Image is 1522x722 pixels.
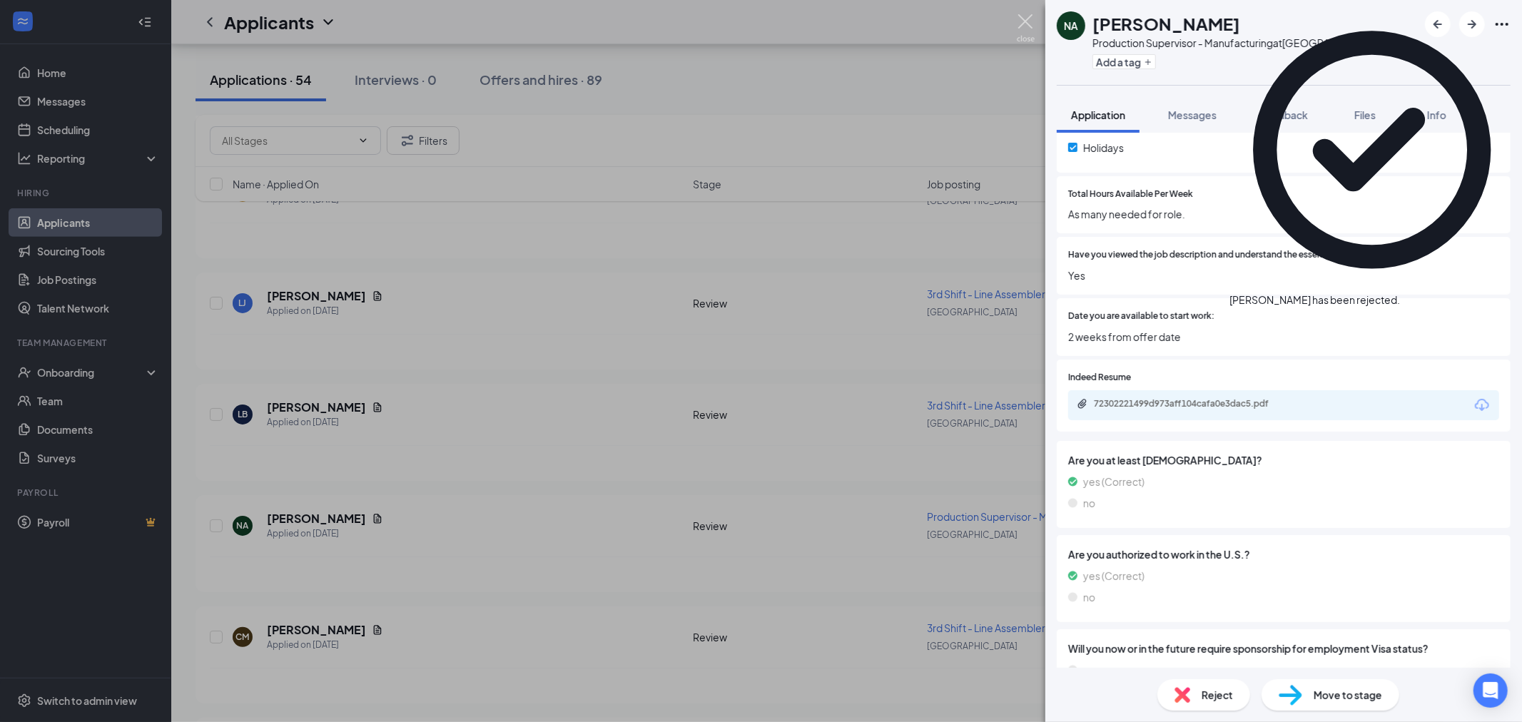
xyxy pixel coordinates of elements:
[1094,398,1294,410] div: 72302221499d973aff104cafa0e3dac5.pdf
[1083,589,1095,605] span: no
[1229,293,1400,307] div: [PERSON_NAME] has been rejected.
[1168,108,1217,121] span: Messages
[1473,397,1491,414] svg: Download
[1068,206,1499,222] span: As many needed for role.
[1092,11,1240,36] h1: [PERSON_NAME]
[1202,687,1233,703] span: Reject
[1083,568,1145,584] span: yes (Correct)
[1068,329,1499,345] span: 2 weeks from offer date
[1077,398,1308,412] a: Paperclip72302221499d973aff104cafa0e3dac5.pdf
[1229,7,1515,293] svg: CheckmarkCircle
[1144,58,1152,66] svg: Plus
[1473,673,1508,708] div: Open Intercom Messenger
[1064,19,1078,33] div: NA
[1071,108,1125,121] span: Application
[1068,248,1421,262] span: Have you viewed the job description and understand the essential functions of the job?
[1068,641,1499,656] span: Will you now or in the future require sponsorship for employment Visa status?
[1083,474,1145,489] span: yes (Correct)
[1068,546,1499,562] span: Are you authorized to work in the U.S.?
[1083,495,1095,511] span: no
[1092,36,1386,50] div: Production Supervisor - Manufacturing at [GEOGRAPHIC_DATA]
[1077,398,1088,410] svg: Paperclip
[1068,310,1214,323] span: Date you are available to start work:
[1083,140,1124,156] span: Holidays
[1068,188,1193,201] span: Total Hours Available Per Week
[1092,54,1156,69] button: PlusAdd a tag
[1068,371,1131,385] span: Indeed Resume
[1068,268,1499,283] span: Yes
[1068,452,1499,468] span: Are you at least [DEMOGRAPHIC_DATA]?
[1083,662,1100,678] span: yes
[1314,687,1382,703] span: Move to stage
